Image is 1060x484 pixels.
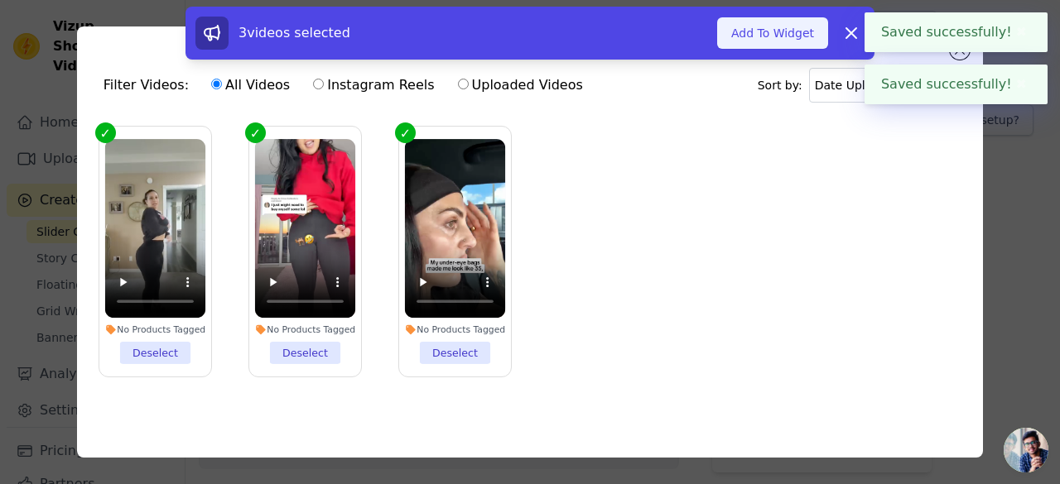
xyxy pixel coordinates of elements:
[238,25,350,41] span: 3 videos selected
[210,74,291,96] label: All Videos
[104,66,592,104] div: Filter Videos:
[405,323,506,335] div: No Products Tagged
[758,68,957,103] div: Sort by:
[865,12,1048,52] div: Saved successfully!
[312,74,435,96] label: Instagram Reels
[1012,22,1031,42] button: Close
[1004,428,1048,472] a: Açık sohbet
[255,323,356,335] div: No Products Tagged
[457,74,584,96] label: Uploaded Videos
[1012,74,1031,94] button: Close
[105,323,206,335] div: No Products Tagged
[717,17,828,49] button: Add To Widget
[865,65,1048,104] div: Saved successfully!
